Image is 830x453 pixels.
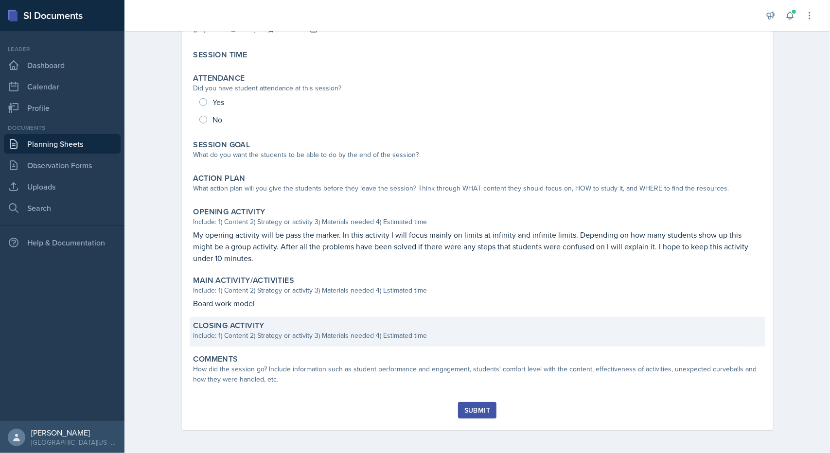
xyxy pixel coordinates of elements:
div: Include: 1) Content 2) Strategy or activity 3) Materials needed 4) Estimated time [194,217,761,227]
label: Closing Activity [194,321,265,331]
div: [GEOGRAPHIC_DATA][US_STATE] in [GEOGRAPHIC_DATA] [31,437,117,447]
a: Observation Forms [4,156,121,175]
div: Leader [4,45,121,53]
div: Include: 1) Content 2) Strategy or activity 3) Materials needed 4) Estimated time [194,331,761,341]
label: Action Plan [194,174,246,183]
a: Dashboard [4,55,121,75]
div: [PERSON_NAME] [31,428,117,437]
a: Search [4,198,121,218]
div: Help & Documentation [4,233,121,252]
div: What do you want the students to be able to do by the end of the session? [194,150,761,160]
a: Calendar [4,77,121,96]
label: Attendance [194,73,245,83]
a: Profile [4,98,121,118]
p: My opening activity will be pass the marker. In this activity I will focus mainly on limits at in... [194,229,761,264]
label: Comments [194,354,238,364]
div: Documents [4,123,121,132]
div: What action plan will you give the students before they leave the session? Think through WHAT con... [194,183,761,193]
label: Session Time [194,50,247,60]
button: Submit [458,402,496,418]
div: Include: 1) Content 2) Strategy or activity 3) Materials needed 4) Estimated time [194,285,761,296]
p: Board work model [194,297,761,309]
div: Did you have student attendance at this session? [194,83,761,93]
div: Submit [464,406,490,414]
div: How did the session go? Include information such as student performance and engagement, students'... [194,364,761,384]
label: Opening Activity [194,207,265,217]
a: Planning Sheets [4,134,121,154]
label: Session Goal [194,140,250,150]
a: Uploads [4,177,121,196]
label: Main Activity/Activities [194,276,295,285]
